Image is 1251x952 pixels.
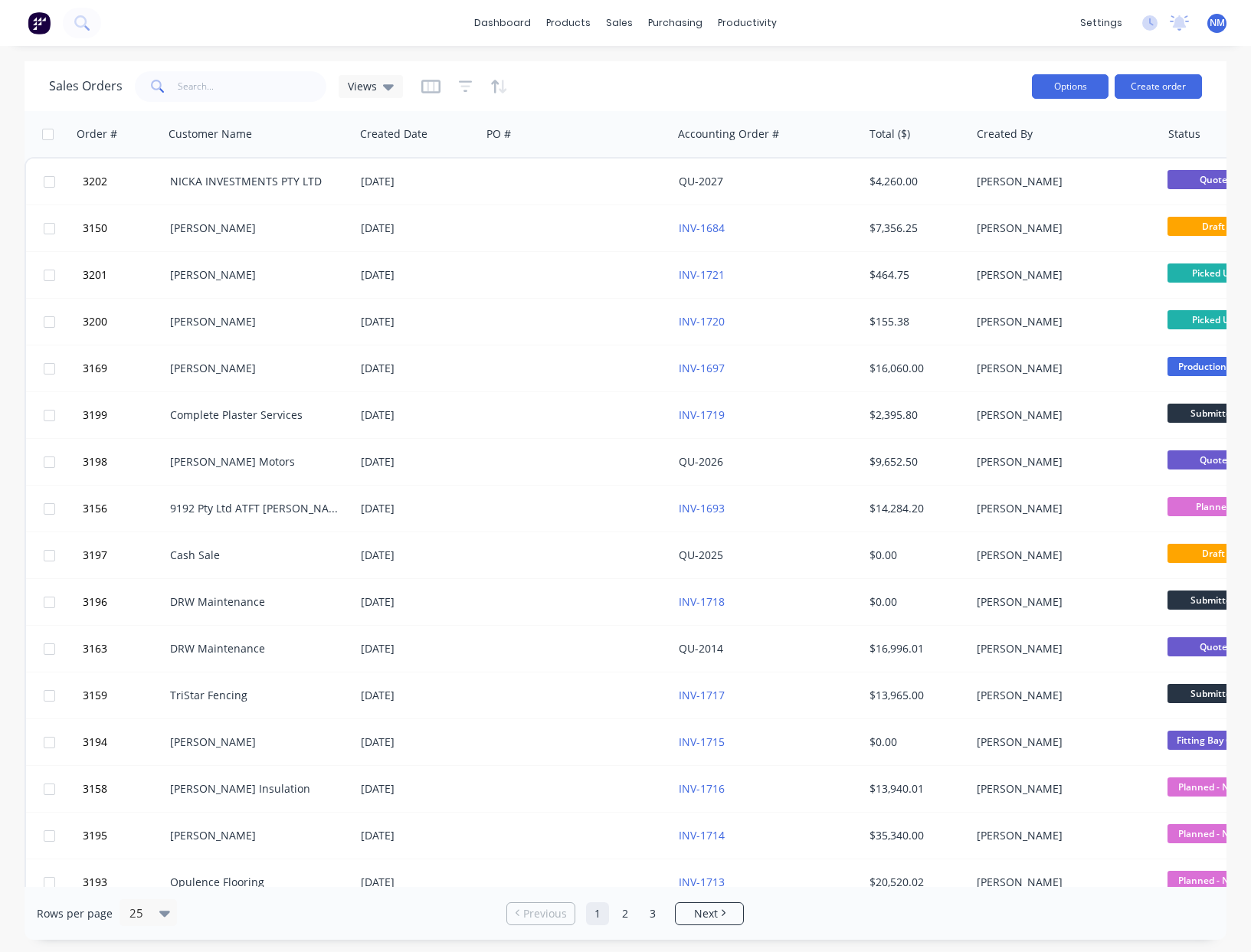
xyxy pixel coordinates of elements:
[77,126,117,142] div: Order #
[28,11,51,34] img: Factory
[170,314,340,329] div: [PERSON_NAME]
[523,906,567,921] span: Previous
[83,828,107,843] span: 3195
[679,548,723,562] a: QU-2025
[361,454,475,469] div: [DATE]
[977,174,1147,189] div: [PERSON_NAME]
[83,267,107,283] span: 3201
[169,126,252,142] div: Customer Name
[679,641,723,656] a: QU-2014
[679,875,725,889] a: INV-1713
[78,579,170,625] button: 3196
[78,813,170,859] button: 3195
[679,688,725,702] a: INV-1717
[170,828,340,843] div: [PERSON_NAME]
[869,126,910,142] div: Total ($)
[170,454,340,469] div: [PERSON_NAME] Motors
[170,174,340,189] div: NICKA INVESTMENTS PTY LTD
[361,875,475,890] div: [DATE]
[641,902,664,925] a: Page 3
[83,875,107,890] span: 3193
[507,906,575,921] a: Previous page
[83,407,107,423] span: 3199
[361,314,475,329] div: [DATE]
[977,548,1147,563] div: [PERSON_NAME]
[348,78,377,94] span: Views
[977,828,1147,843] div: [PERSON_NAME]
[869,407,960,423] div: $2,395.80
[83,314,107,329] span: 3200
[977,126,1033,142] div: Created By
[977,314,1147,329] div: [PERSON_NAME]
[869,314,960,329] div: $155.38
[869,828,960,843] div: $35,340.00
[78,205,170,251] button: 3150
[679,734,725,749] a: INV-1715
[83,594,107,610] span: 3196
[640,11,710,34] div: purchasing
[486,126,511,142] div: PO #
[977,734,1147,750] div: [PERSON_NAME]
[83,221,107,236] span: 3150
[869,734,960,750] div: $0.00
[170,361,340,376] div: [PERSON_NAME]
[977,221,1147,236] div: [PERSON_NAME]
[83,688,107,703] span: 3159
[1115,74,1202,99] button: Create order
[170,688,340,703] div: TriStar Fencing
[78,766,170,812] button: 3158
[679,361,725,375] a: INV-1697
[361,174,475,189] div: [DATE]
[869,221,960,236] div: $7,356.25
[539,11,598,34] div: products
[679,781,725,796] a: INV-1716
[83,361,107,376] span: 3169
[869,501,960,516] div: $14,284.20
[977,594,1147,610] div: [PERSON_NAME]
[170,734,340,750] div: [PERSON_NAME]
[977,688,1147,703] div: [PERSON_NAME]
[614,902,637,925] a: Page 2
[679,501,725,515] a: INV-1693
[679,174,723,188] a: QU-2027
[78,159,170,204] button: 3202
[977,267,1147,283] div: [PERSON_NAME]
[500,902,750,925] ul: Pagination
[361,407,475,423] div: [DATE]
[37,906,113,921] span: Rows per page
[869,548,960,563] div: $0.00
[679,454,723,469] a: QU-2026
[869,454,960,469] div: $9,652.50
[869,361,960,376] div: $16,060.00
[170,501,340,516] div: 9192 Pty Ltd ATFT [PERSON_NAME] Family Trust
[977,361,1147,376] div: [PERSON_NAME]
[83,548,107,563] span: 3197
[78,392,170,438] button: 3199
[679,594,725,609] a: INV-1718
[78,439,170,485] button: 3198
[586,902,609,925] a: Page 1 is your current page
[83,501,107,516] span: 3156
[710,11,784,34] div: productivity
[78,859,170,905] button: 3193
[83,734,107,750] span: 3194
[679,267,725,282] a: INV-1721
[361,267,475,283] div: [DATE]
[78,252,170,298] button: 3201
[360,126,427,142] div: Created Date
[170,875,340,890] div: Opulence Flooring
[1073,11,1130,34] div: settings
[869,267,960,283] div: $464.75
[78,626,170,672] button: 3163
[78,532,170,578] button: 3197
[679,221,725,235] a: INV-1684
[869,174,960,189] div: $4,260.00
[83,454,107,469] span: 3198
[977,641,1147,656] div: [PERSON_NAME]
[977,454,1147,469] div: [PERSON_NAME]
[170,781,340,797] div: [PERSON_NAME] Insulation
[694,906,718,921] span: Next
[361,781,475,797] div: [DATE]
[78,345,170,391] button: 3169
[170,594,340,610] div: DRW Maintenance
